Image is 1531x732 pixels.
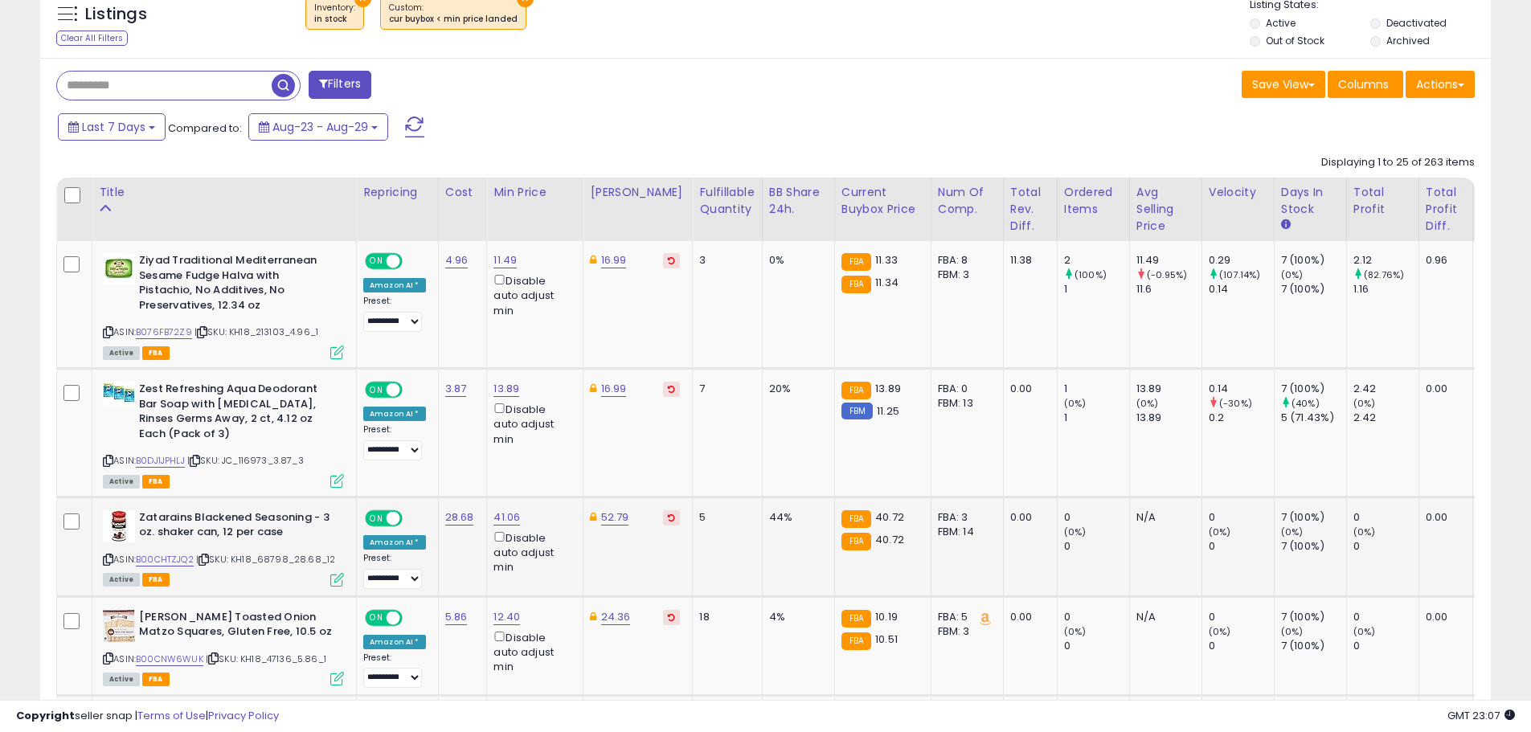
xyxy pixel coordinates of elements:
div: BB Share 24h. [769,184,828,218]
div: in stock [314,14,355,25]
a: 52.79 [601,509,629,525]
span: OFF [400,383,426,397]
div: Amazon AI * [363,535,426,550]
div: Preset: [363,553,426,589]
a: 13.89 [493,381,519,397]
div: 7 (100%) [1281,253,1346,268]
span: FBA [142,346,170,360]
div: Avg Selling Price [1136,184,1195,235]
div: 0 [1064,539,1129,554]
div: 0 [1353,639,1418,653]
strong: Copyright [16,708,75,723]
small: (0%) [1209,525,1231,538]
div: Disable auto adjust min [493,400,571,447]
a: 24.36 [601,609,631,625]
a: 3.87 [445,381,467,397]
span: OFF [400,611,426,624]
div: 11.6 [1136,282,1201,296]
a: 5.86 [445,609,468,625]
div: 0 [1064,639,1129,653]
a: 16.99 [601,252,627,268]
span: All listings currently available for purchase on Amazon [103,573,140,587]
div: 1.16 [1353,282,1418,296]
img: 516ZlFPVohL._SL40_.jpg [103,510,135,542]
small: FBM [841,403,873,419]
div: 0 [1209,639,1274,653]
div: 0 [1209,539,1274,554]
div: 0.00 [1426,510,1460,525]
div: 7 (100%) [1281,610,1346,624]
div: 11.49 [1136,253,1201,268]
div: Amazon AI * [363,635,426,649]
h5: Listings [85,3,147,26]
small: FBA [841,253,871,271]
div: Amazon AI * [363,278,426,292]
div: 5 (71.43%) [1281,411,1346,425]
div: seller snap | | [16,709,279,724]
div: Disable auto adjust min [493,272,571,318]
span: 2025-09-6 23:07 GMT [1447,708,1515,723]
div: 0 [1209,610,1274,624]
div: FBA: 8 [938,253,991,268]
div: 1 [1064,382,1129,396]
span: | SKU: KH18_47136_5.86_1 [206,652,326,665]
div: Cost [445,184,481,201]
span: FBA [142,673,170,686]
div: 0.00 [1426,382,1460,396]
a: B00CHTZJQ2 [136,553,194,566]
a: 12.40 [493,609,520,625]
a: 11.49 [493,252,517,268]
small: (0%) [1281,625,1304,638]
span: 11.25 [877,403,899,419]
div: 7 (100%) [1281,282,1346,296]
small: (-30%) [1219,397,1252,410]
div: FBA: 5 [938,610,991,624]
small: (0%) [1281,525,1304,538]
img: 51ShnwiBtnL._SL40_.jpg [103,610,135,642]
div: 7 [699,382,749,396]
div: 0% [769,253,822,268]
div: 0 [1064,510,1129,525]
small: FBA [841,533,871,550]
div: 0 [1353,539,1418,554]
div: Min Price [493,184,576,201]
div: 0 [1064,610,1129,624]
div: N/A [1136,510,1189,525]
span: ON [366,512,387,525]
div: ASIN: [103,382,344,486]
span: Custom: [389,2,518,26]
div: Velocity [1209,184,1267,201]
b: Zatarains Blackened Seasoning - 3 oz. shaker can, 12 per case [139,510,334,544]
span: ON [366,383,387,397]
div: Total Profit Diff. [1426,184,1466,235]
b: Ziyad Traditional Mediterranean Sesame Fudge Halva with Pistachio, No Additives, No Preservatives... [139,253,334,317]
small: Days In Stock. [1281,218,1291,232]
div: 44% [769,510,822,525]
div: Num of Comp. [938,184,997,218]
img: 41L0htGfNfL._SL40_.jpg [103,253,135,285]
div: FBM: 3 [938,268,991,282]
div: 0.14 [1209,282,1274,296]
div: 11.38 [1010,253,1045,268]
div: Preset: [363,296,426,332]
span: ON [366,255,387,268]
span: All listings currently available for purchase on Amazon [103,475,140,489]
div: Total Rev. Diff. [1010,184,1050,235]
span: 11.33 [875,252,898,268]
div: Preset: [363,424,426,460]
div: Fulfillable Quantity [699,184,755,218]
span: All listings currently available for purchase on Amazon [103,673,140,686]
div: 2.12 [1353,253,1418,268]
span: 40.72 [875,509,904,525]
div: 0.96 [1426,253,1460,268]
label: Deactivated [1386,16,1447,30]
span: FBA [142,573,170,587]
div: 0.00 [1426,610,1460,624]
span: | SKU: KH18_68798_28.68_12 [196,553,335,566]
span: All listings currently available for purchase on Amazon [103,346,140,360]
div: 7 (100%) [1281,382,1346,396]
div: ASIN: [103,253,344,358]
small: (0%) [1209,625,1231,638]
small: (40%) [1292,397,1320,410]
div: 13.89 [1136,382,1201,396]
